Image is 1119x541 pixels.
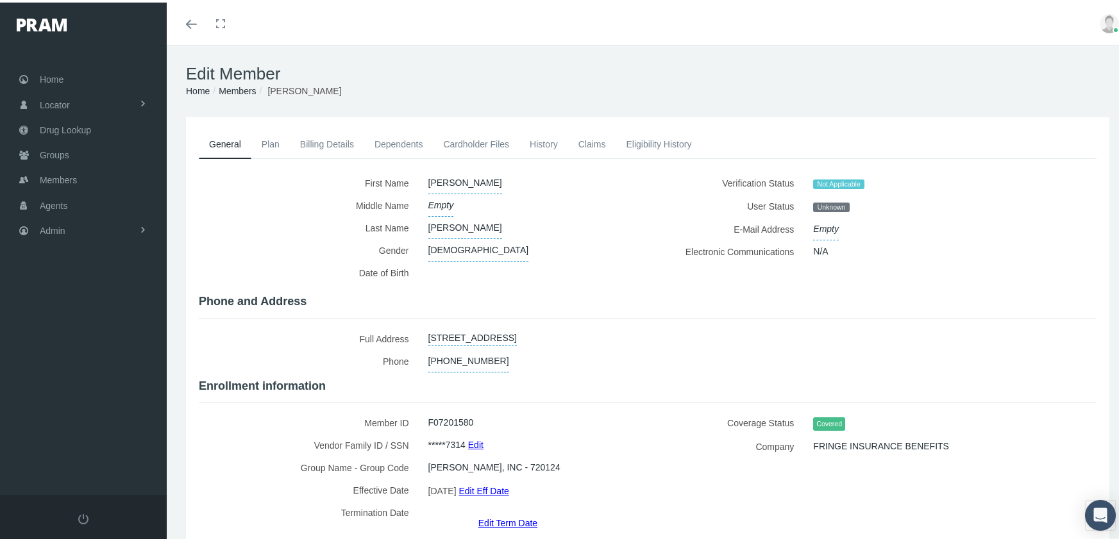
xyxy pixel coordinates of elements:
span: Groups [40,140,69,165]
img: user-placeholder.jpg [1100,12,1119,31]
span: [PERSON_NAME] [267,83,341,94]
span: Empty [813,215,839,238]
label: Member ID [199,409,419,431]
a: Home [186,83,210,94]
h1: Edit Member [186,62,1109,81]
span: Drug Lookup [40,115,91,140]
label: Verification Status [657,169,803,192]
span: Covered [813,415,845,428]
span: Agents [40,191,68,215]
span: [PERSON_NAME] [428,214,502,237]
h4: Phone and Address [199,292,1097,306]
label: Effective Date [199,476,419,499]
a: Dependents [364,128,433,156]
span: [PERSON_NAME], INC - 720124 [428,454,560,476]
span: Locator [40,90,70,115]
a: General [199,128,251,156]
span: F07201580 [428,409,474,431]
img: PRAM_20_x_78.png [17,16,67,29]
label: Last Name [199,214,419,237]
span: Not Applicable [813,177,864,187]
a: History [519,128,568,156]
span: FRINGE INSURANCE BENEFITS [813,433,949,454]
a: Eligibility History [616,128,702,156]
label: Full Address [199,325,419,347]
a: Members [219,83,256,94]
span: [PERSON_NAME] [428,169,502,192]
a: Edit Eff Date [459,479,509,497]
span: N/A [813,238,828,260]
a: Cardholder Files [433,128,519,156]
label: Gender [199,237,419,259]
label: Phone [199,347,419,370]
label: Electronic Communications [657,238,803,260]
span: Home [40,65,63,89]
span: [PHONE_NUMBER] [428,347,509,370]
span: [DATE] [428,479,457,498]
label: Group Name - Group Code [199,454,419,476]
label: Coverage Status [657,409,803,433]
label: First Name [199,169,419,192]
a: Plan [251,128,290,156]
label: User Status [657,192,803,215]
a: Claims [568,128,616,156]
label: Middle Name [199,192,419,214]
label: Termination Date [199,499,419,528]
a: Edit [468,433,484,451]
span: Admin [40,216,65,240]
span: Unknown [813,200,849,210]
label: E-Mail Address [657,215,803,238]
span: Empty [428,192,454,214]
a: Edit Term Date [478,511,537,529]
h4: Enrollment information [199,377,1097,391]
div: Open Intercom Messenger [1085,497,1116,528]
label: Date of Birth [199,259,419,285]
a: [STREET_ADDRESS] [428,325,517,343]
label: Company [657,433,803,455]
a: Billing Details [290,128,364,156]
span: [DEMOGRAPHIC_DATA] [428,237,529,259]
label: Vendor Family ID / SSN [199,431,419,454]
span: Members [40,165,77,190]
